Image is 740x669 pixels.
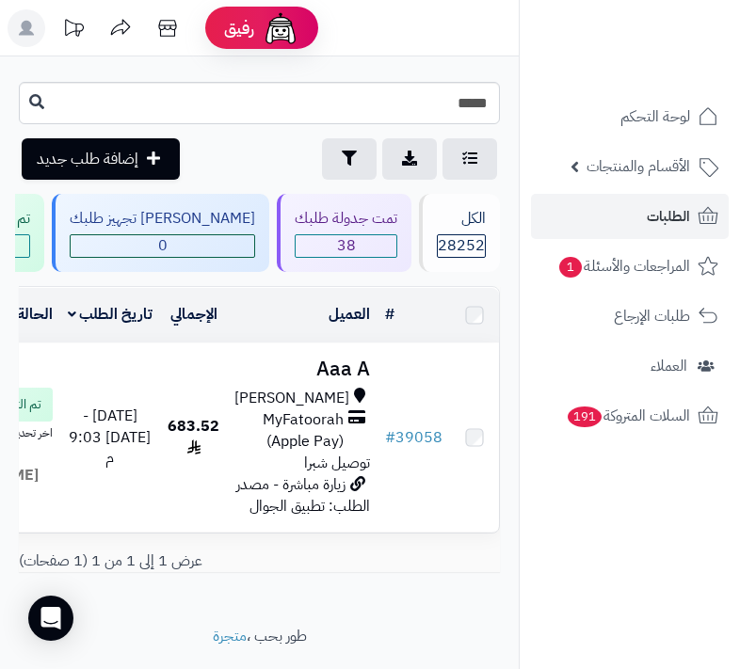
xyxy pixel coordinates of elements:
[531,194,729,239] a: الطلبات
[37,148,138,170] span: إضافة طلب جديد
[587,153,690,180] span: الأقسام والمنتجات
[614,303,690,329] span: طلبات الإرجاع
[531,294,729,339] a: طلبات الإرجاع
[304,452,370,474] span: توصيل شبرا
[236,473,370,518] span: زيارة مباشرة - مصدر الطلب: تطبيق الجوال
[531,343,729,389] a: العملاء
[17,303,53,326] a: الحالة
[296,235,396,257] span: 38
[273,194,415,272] a: تمت جدولة طلبك 38
[68,303,153,326] a: تاريخ الطلب
[612,53,722,92] img: logo-2.png
[48,194,273,272] a: [PERSON_NAME] تجهيز طلبك 0
[213,625,247,647] a: متجرة
[5,550,514,572] div: عرض 1 إلى 1 من 1 (1 صفحات)
[295,208,397,230] div: تمت جدولة طلبك
[559,257,582,278] span: 1
[415,194,504,272] a: الكل28252
[620,104,690,130] span: لوحة التحكم
[568,406,602,427] span: 191
[531,94,729,139] a: لوحة التحكم
[437,208,486,230] div: الكل
[168,415,219,459] span: 683.52
[557,253,690,279] span: المراجعات والأسئلة
[566,403,690,429] span: السلات المتروكة
[71,235,254,257] span: 0
[234,388,349,409] span: [PERSON_NAME]
[50,9,97,52] a: تحديثات المنصة
[234,358,370,380] h3: Aaa A
[329,303,370,326] a: العميل
[385,303,394,326] a: #
[69,405,151,470] span: [DATE] - [DATE] 9:03 م
[651,353,687,379] span: العملاء
[438,235,485,257] span: 28252
[70,208,255,230] div: [PERSON_NAME] تجهيز طلبك
[224,17,254,40] span: رفيق
[531,244,729,289] a: المراجعات والأسئلة1
[28,596,73,641] div: Open Intercom Messenger
[385,426,395,449] span: #
[170,303,217,326] a: الإجمالي
[22,138,180,180] a: إضافة طلب جديد
[647,203,690,230] span: الطلبات
[385,426,442,449] a: #39058
[531,393,729,438] a: السلات المتروكة191
[234,409,344,453] span: MyFatoorah (Apple Pay)
[262,9,299,47] img: ai-face.png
